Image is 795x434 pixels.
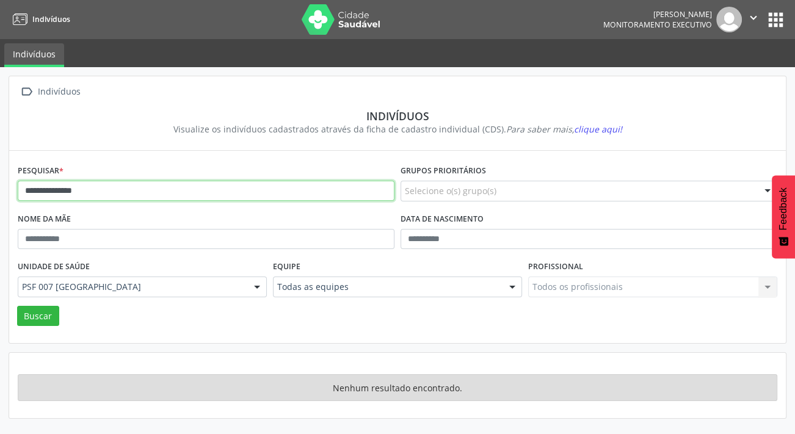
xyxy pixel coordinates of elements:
[22,281,242,293] span: PSF 007 [GEOGRAPHIC_DATA]
[603,20,712,30] span: Monitoramento Executivo
[35,83,82,101] div: Indivíduos
[528,258,583,277] label: Profissional
[18,374,777,401] div: Nenhum resultado encontrado.
[277,281,497,293] span: Todas as equipes
[747,11,760,24] i: 
[716,7,742,32] img: img
[401,162,486,181] label: Grupos prioritários
[273,258,300,277] label: Equipe
[18,83,82,101] a:  Indivíduos
[17,306,59,327] button: Buscar
[32,14,70,24] span: Indivíduos
[742,7,765,32] button: 
[401,210,484,229] label: Data de nascimento
[405,184,496,197] span: Selecione o(s) grupo(s)
[18,162,64,181] label: Pesquisar
[506,123,622,135] i: Para saber mais,
[574,123,622,135] span: clique aqui!
[772,175,795,258] button: Feedback - Mostrar pesquisa
[778,187,789,230] span: Feedback
[18,83,35,101] i: 
[18,210,71,229] label: Nome da mãe
[26,109,769,123] div: Indivíduos
[9,9,70,29] a: Indivíduos
[765,9,786,31] button: apps
[4,43,64,67] a: Indivíduos
[603,9,712,20] div: [PERSON_NAME]
[18,258,90,277] label: Unidade de saúde
[26,123,769,136] div: Visualize os indivíduos cadastrados através da ficha de cadastro individual (CDS).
